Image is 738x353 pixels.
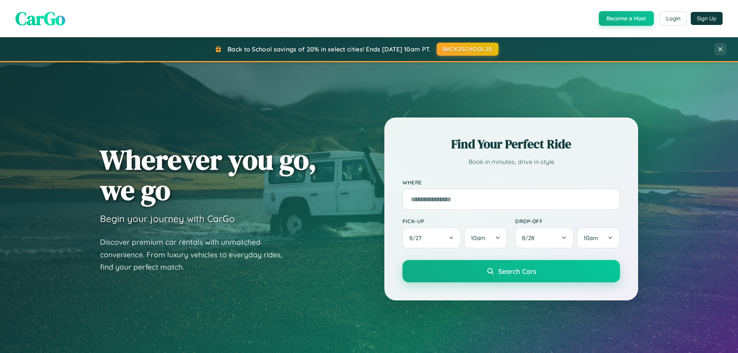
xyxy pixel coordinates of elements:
button: Login [660,12,687,25]
span: CarGo [15,6,65,31]
p: Book in minutes, drive in style [402,156,620,167]
label: Where [402,179,620,186]
label: Drop-off [515,218,620,224]
span: 10am [583,234,598,242]
button: 8/27 [402,227,461,249]
span: 8 / 28 [522,234,538,242]
button: Become a Host [599,11,654,26]
button: BACK2SCHOOL20 [437,43,499,56]
h3: Begin your journey with CarGo [100,213,235,224]
p: Discover premium car rentals with unmatched convenience. From luxury vehicles to everyday rides, ... [100,236,292,273]
h1: Wherever you go, we go [100,144,317,205]
span: 10am [471,234,485,242]
label: Pick-up [402,218,507,224]
span: 8 / 27 [409,234,426,242]
button: 8/28 [515,227,573,249]
button: Search Cars [402,260,620,282]
button: 10am [464,227,507,249]
span: Back to School savings of 20% in select cities! Ends [DATE] 10am PT. [228,45,430,53]
button: Sign Up [691,12,723,25]
button: 10am [577,227,620,249]
span: Search Cars [498,267,536,275]
h2: Find Your Perfect Ride [402,136,620,152]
